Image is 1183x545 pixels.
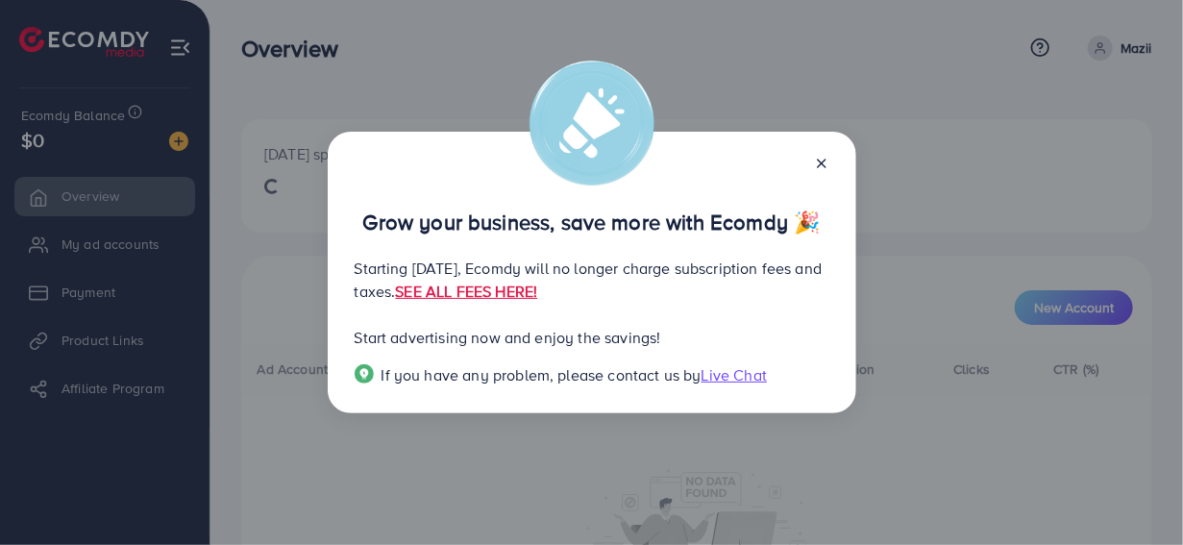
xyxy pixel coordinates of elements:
[355,257,829,303] p: Starting [DATE], Ecomdy will no longer charge subscription fees and taxes.
[530,61,654,186] img: alert
[355,326,829,349] p: Start advertising now and enjoy the savings!
[395,281,537,302] a: SEE ALL FEES HERE!
[355,211,829,234] p: Grow your business, save more with Ecomdy 🎉
[355,364,374,384] img: Popup guide
[382,364,702,385] span: If you have any problem, please contact us by
[702,364,767,385] span: Live Chat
